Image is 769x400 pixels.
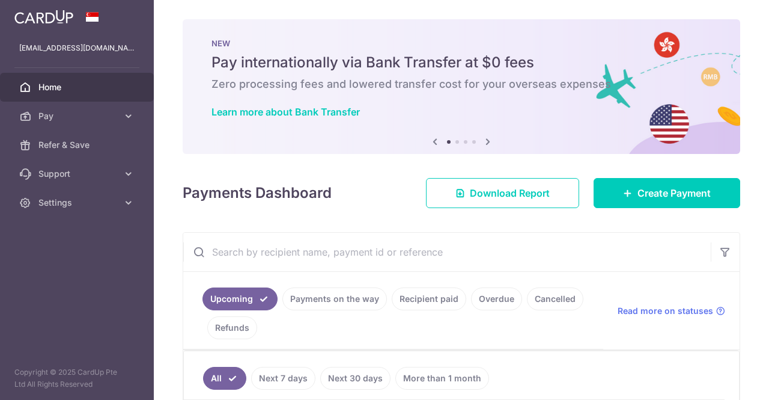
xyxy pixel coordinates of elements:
a: Payments on the way [282,288,387,310]
span: Read more on statuses [618,305,713,317]
span: Settings [38,197,118,209]
a: More than 1 month [395,367,489,390]
a: Create Payment [594,178,740,208]
a: Upcoming [202,288,278,310]
input: Search by recipient name, payment id or reference [183,233,711,271]
a: Cancelled [527,288,583,310]
a: All [203,367,246,390]
a: Next 7 days [251,367,315,390]
p: [EMAIL_ADDRESS][DOMAIN_NAME] [19,42,135,54]
h5: Pay internationally via Bank Transfer at $0 fees [211,53,711,72]
span: Home [38,81,118,93]
img: CardUp [14,10,73,24]
a: Download Report [426,178,579,208]
img: Bank transfer banner [183,19,740,154]
a: Learn more about Bank Transfer [211,106,360,118]
a: Next 30 days [320,367,391,390]
a: Overdue [471,288,522,310]
h6: Zero processing fees and lowered transfer cost for your overseas expenses [211,77,711,91]
a: Read more on statuses [618,305,725,317]
span: Support [38,168,118,180]
a: Refunds [207,316,257,339]
h4: Payments Dashboard [183,182,332,204]
span: Create Payment [637,186,711,200]
a: Recipient paid [392,288,466,310]
span: Refer & Save [38,139,118,151]
p: NEW [211,38,711,48]
span: Download Report [470,186,550,200]
span: Pay [38,110,118,122]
